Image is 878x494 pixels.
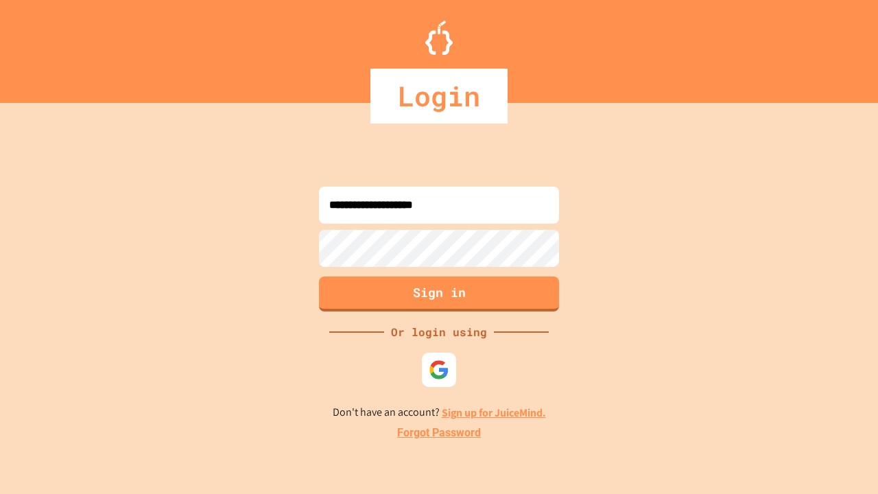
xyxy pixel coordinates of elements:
img: google-icon.svg [429,360,449,380]
a: Sign up for JuiceMind. [442,405,546,420]
button: Sign in [319,277,559,311]
div: Or login using [384,324,494,340]
a: Forgot Password [397,425,481,441]
p: Don't have an account? [333,404,546,421]
div: Login [370,69,508,123]
img: Logo.svg [425,21,453,55]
